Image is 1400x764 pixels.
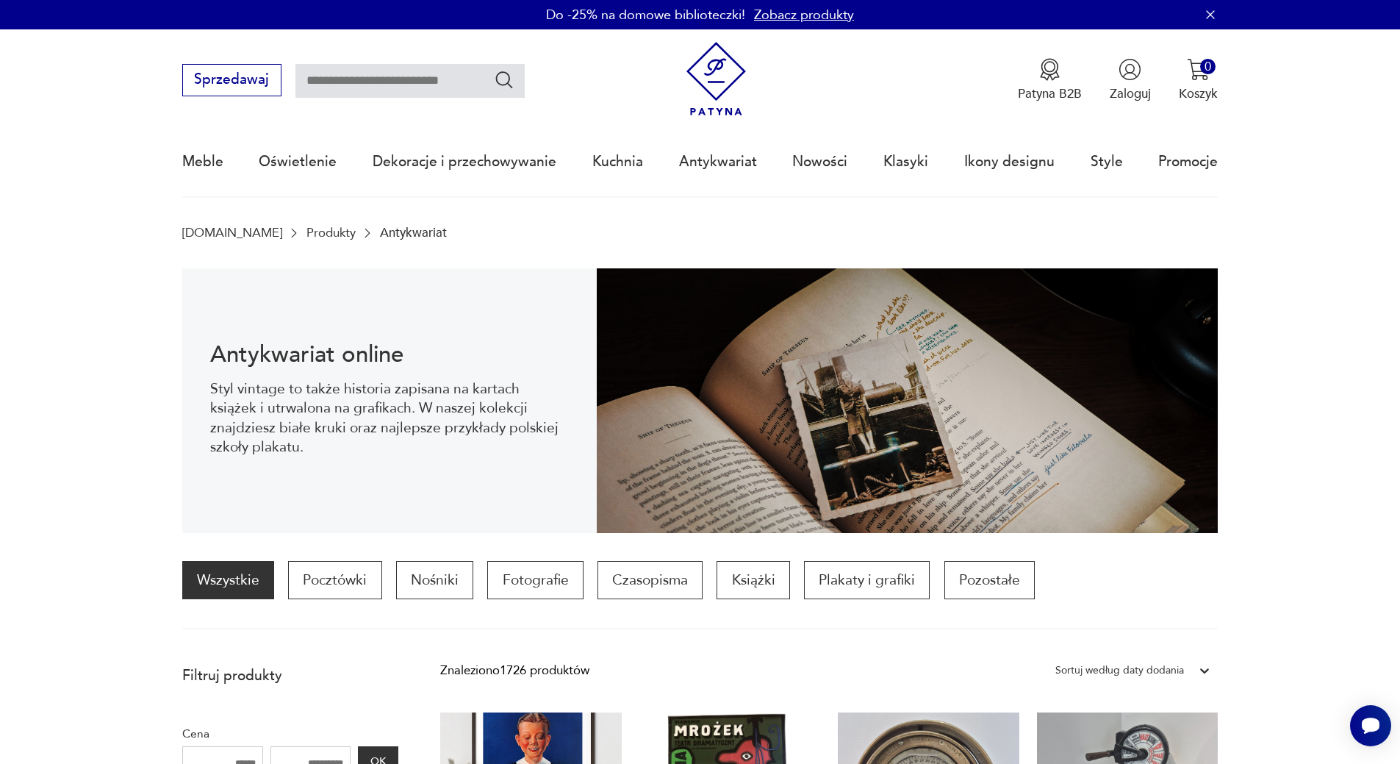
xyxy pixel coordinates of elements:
a: Wszystkie [182,561,274,599]
img: c8a9187830f37f141118a59c8d49ce82.jpg [597,268,1218,533]
button: Szukaj [494,69,515,90]
a: Kuchnia [592,128,643,196]
p: Filtruj produkty [182,666,398,685]
button: Zaloguj [1110,58,1151,102]
button: Sprzedawaj [182,64,281,96]
a: Zobacz produkty [754,6,854,24]
p: Styl vintage to także historia zapisana na kartach książek i utrwalona na grafikach. W naszej kol... [210,379,568,457]
iframe: Smartsupp widget button [1350,705,1391,746]
a: Książki [717,561,789,599]
a: Nowości [792,128,847,196]
a: Dekoracje i przechowywanie [373,128,556,196]
a: Produkty [306,226,356,240]
p: Cena [182,724,398,743]
button: 0Koszyk [1179,58,1218,102]
div: 0 [1200,59,1216,74]
a: Fotografie [487,561,583,599]
button: Patyna B2B [1018,58,1082,102]
img: Ikona medalu [1038,58,1061,81]
div: Znaleziono 1726 produktów [440,661,589,680]
a: Sprzedawaj [182,75,281,87]
a: Antykwariat [679,128,757,196]
p: Do -25% na domowe biblioteczki! [546,6,745,24]
a: [DOMAIN_NAME] [182,226,282,240]
img: Ikona koszyka [1187,58,1210,81]
a: Ikona medaluPatyna B2B [1018,58,1082,102]
a: Pozostałe [944,561,1035,599]
a: Plakaty i grafiki [804,561,930,599]
a: Nośniki [396,561,473,599]
h1: Antykwariat online [210,344,568,365]
a: Promocje [1158,128,1218,196]
div: Sortuj według daty dodania [1055,661,1184,680]
a: Style [1091,128,1123,196]
img: Ikonka użytkownika [1119,58,1141,81]
p: Antykwariat [380,226,447,240]
p: Zaloguj [1110,85,1151,102]
a: Klasyki [883,128,928,196]
p: Koszyk [1179,85,1218,102]
a: Meble [182,128,223,196]
a: Pocztówki [288,561,381,599]
img: Patyna - sklep z meblami i dekoracjami vintage [679,42,753,116]
p: Patyna B2B [1018,85,1082,102]
a: Oświetlenie [259,128,337,196]
a: Czasopisma [597,561,703,599]
a: Ikony designu [964,128,1055,196]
